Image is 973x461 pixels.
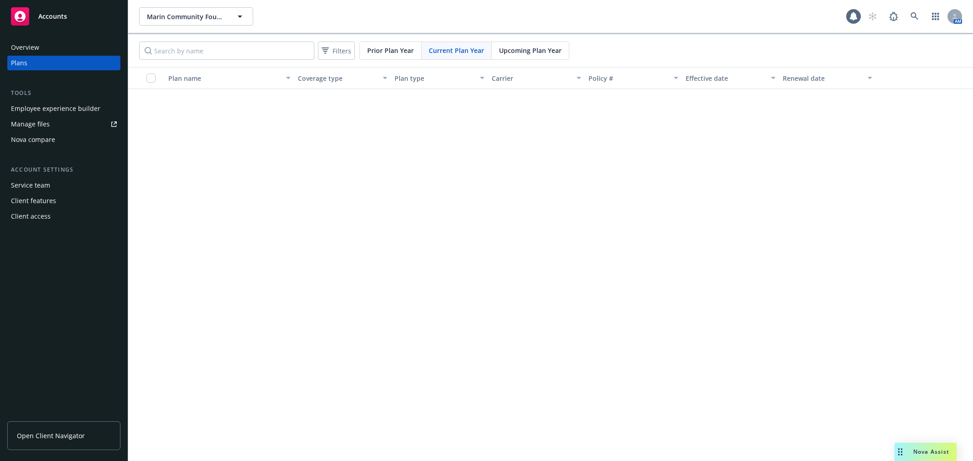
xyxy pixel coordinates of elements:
div: Policy # [588,73,668,83]
div: Nova compare [11,132,55,147]
span: Prior Plan Year [367,46,414,55]
input: Search by name [139,42,314,60]
a: Search [905,7,924,26]
div: Carrier [492,73,572,83]
div: Drag to move [895,443,906,461]
span: Accounts [38,13,67,20]
div: Plans [11,56,27,70]
button: Carrier [488,67,585,89]
span: Filters [333,46,351,56]
a: Service team [7,178,120,193]
div: Plan name [168,73,281,83]
a: Employee experience builder [7,101,120,116]
div: Client access [11,209,51,224]
span: Filters [320,44,353,58]
button: Effective date [682,67,779,89]
span: Nova Assist [913,448,949,456]
a: Client access [7,209,120,224]
span: Marin Community Foundation [147,12,226,21]
button: Policy # [585,67,682,89]
div: Tools [7,89,120,98]
button: Renewal date [779,67,876,89]
a: Manage files [7,117,120,131]
a: Switch app [926,7,945,26]
button: Marin Community Foundation [139,7,253,26]
a: Accounts [7,4,120,29]
a: Client features [7,194,120,208]
a: Plans [7,56,120,70]
span: Current Plan Year [429,46,484,55]
div: Service team [11,178,50,193]
div: Effective date [686,73,765,83]
div: Account settings [7,165,120,174]
button: Plan name [165,67,294,89]
a: Overview [7,40,120,55]
div: Client features [11,194,56,208]
div: Coverage type [298,73,378,83]
div: Manage files [11,117,50,131]
a: Report a Bug [885,7,903,26]
div: Renewal date [783,73,863,83]
div: Plan type [395,73,474,83]
a: Start snowing [864,7,882,26]
button: Plan type [391,67,488,89]
div: Overview [11,40,39,55]
button: Filters [318,42,355,60]
button: Coverage type [294,67,391,89]
div: Employee experience builder [11,101,100,116]
a: Nova compare [7,132,120,147]
input: Select all [146,73,156,83]
span: Upcoming Plan Year [499,46,562,55]
button: Nova Assist [895,443,957,461]
span: Open Client Navigator [17,431,85,440]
